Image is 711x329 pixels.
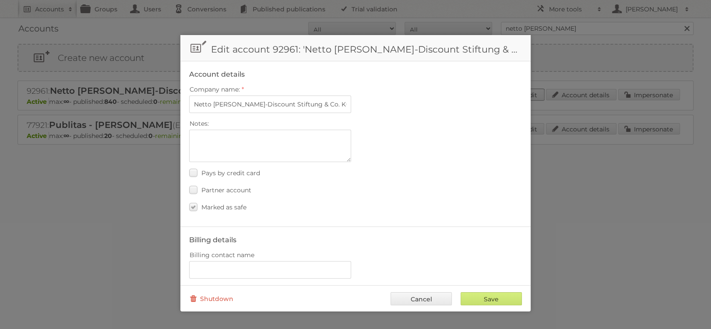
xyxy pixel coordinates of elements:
[201,186,251,194] span: Partner account
[190,85,240,93] span: Company name:
[190,251,254,259] span: Billing contact name
[180,35,531,61] h1: Edit account 92961: 'Netto [PERSON_NAME]-Discount Stiftung & Co. KG '
[391,292,452,305] a: Cancel
[461,292,522,305] input: Save
[189,70,245,78] legend: Account details
[189,292,233,305] a: Shutdown
[189,236,236,244] legend: Billing details
[201,169,260,177] span: Pays by credit card
[201,203,246,211] span: Marked as safe
[190,120,209,127] span: Notes:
